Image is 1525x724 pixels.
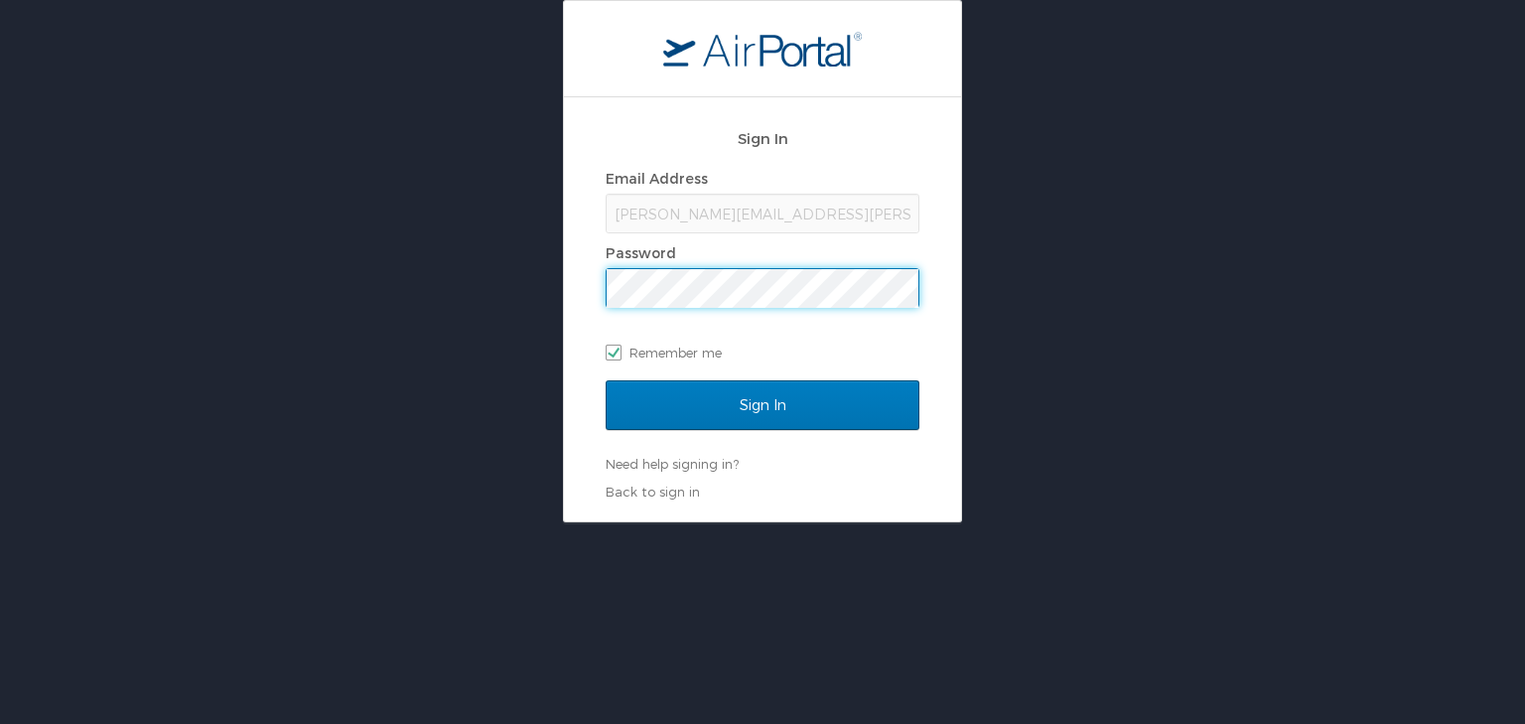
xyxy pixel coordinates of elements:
[606,170,708,187] label: Email Address
[663,31,862,67] img: logo
[606,484,700,500] a: Back to sign in
[606,380,919,430] input: Sign In
[606,244,676,261] label: Password
[606,338,919,367] label: Remember me
[606,456,739,472] a: Need help signing in?
[606,127,919,150] h2: Sign In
